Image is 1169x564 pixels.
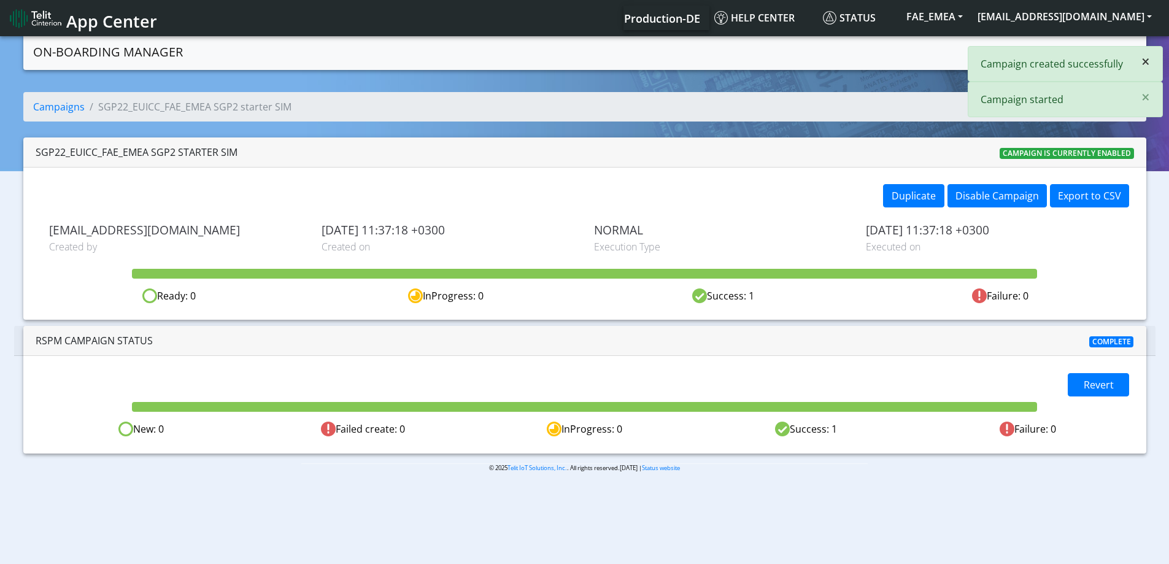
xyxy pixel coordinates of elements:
[307,288,584,304] div: InProgress: 0
[322,223,576,237] span: [DATE] 11:37:18 +0300
[624,11,700,26] span: Production-DE
[642,464,680,472] a: Status website
[408,288,423,303] img: in-progress.svg
[823,11,836,25] img: status.svg
[883,184,944,207] button: Duplicate
[692,288,707,303] img: success.svg
[1000,422,1014,436] img: Failed
[1089,336,1134,347] span: Complete
[507,464,567,472] a: Telit IoT Solutions, Inc.
[585,288,862,304] div: Success: 1
[695,422,917,437] div: Success: 1
[10,9,61,28] img: logo-telit-cinterion-gw-new.png
[33,40,183,64] a: On-Boarding Manager
[1084,378,1114,392] span: Revert
[36,334,153,347] span: RSPM Campaign Status
[33,100,85,114] a: Campaigns
[301,463,868,473] p: © 2025 . All rights reserved.[DATE] |
[981,92,1123,107] p: Campaign started
[85,99,291,114] li: SGP22_EUICC_FAE_EMEA SGP2 starter SIM
[1129,47,1162,76] button: Close
[866,223,1120,237] span: [DATE] 11:37:18 +0300
[714,11,795,25] span: Help center
[981,56,1123,71] p: Campaign created successfully
[252,422,474,437] div: Failed create: 0
[1141,87,1150,107] span: ×
[714,11,728,25] img: knowledge.svg
[862,288,1138,304] div: Failure: 0
[594,223,848,237] span: NORMAL
[474,422,695,437] div: InProgress: 0
[899,6,970,28] button: FAE_EMEA
[709,6,818,30] a: Help center
[970,6,1159,28] button: [EMAIL_ADDRESS][DOMAIN_NAME]
[10,5,155,31] a: App Center
[1050,184,1129,207] button: Export to CSV
[1039,39,1136,63] a: Create campaign
[947,184,1047,207] button: Disable Campaign
[1141,51,1150,71] span: ×
[66,10,157,33] span: App Center
[31,422,252,437] div: New: 0
[917,422,1138,437] div: Failure: 0
[623,6,700,30] a: Your current platform instance
[49,239,303,254] span: Created by
[818,6,899,30] a: Status
[49,223,303,237] span: [EMAIL_ADDRESS][DOMAIN_NAME]
[31,288,307,304] div: Ready: 0
[1000,148,1134,159] span: Campaign is currently enabled
[321,422,336,436] img: Failed
[775,422,790,436] img: Success
[1068,373,1129,396] button: Revert
[142,288,157,303] img: ready.svg
[547,422,561,436] img: In progress
[322,239,576,254] span: Created on
[866,239,1120,254] span: Executed on
[973,39,1039,63] a: Campaigns
[1129,82,1162,112] button: Close
[594,239,848,254] span: Execution Type
[36,145,237,160] div: SGP22_EUICC_FAE_EMEA SGP2 starter SIM
[972,288,987,303] img: fail.svg
[118,422,133,436] img: Ready
[823,11,876,25] span: Status
[23,92,1146,131] nav: breadcrumb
